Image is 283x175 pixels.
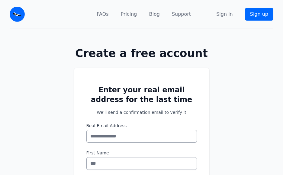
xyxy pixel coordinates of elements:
a: Sign up [245,8,273,21]
a: Sign in [216,11,233,18]
a: Blog [149,11,160,18]
label: First Name [86,150,197,156]
a: Support [172,11,191,18]
a: Pricing [121,11,137,18]
p: We'll send a confirmation email to verify it [86,109,197,115]
img: Email Monster [10,7,25,22]
a: FAQs [97,11,108,18]
h2: Enter your real email address for the last time [86,85,197,104]
label: Real Email Address [86,123,197,129]
h1: Create a free account [55,48,229,58]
